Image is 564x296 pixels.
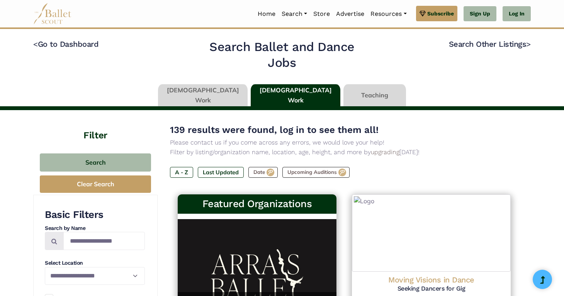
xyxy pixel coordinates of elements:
[427,9,454,18] span: Subscribe
[333,6,367,22] a: Advertise
[156,84,249,107] li: [DEMOGRAPHIC_DATA] Work
[282,167,350,178] label: Upcoming Auditions
[40,175,151,193] button: Clear Search
[198,167,244,178] label: Last Updated
[45,225,145,232] h4: Search by Name
[464,6,496,22] a: Sign Up
[358,275,505,285] h4: Moving Visions in Dance
[249,84,342,107] li: [DEMOGRAPHIC_DATA] Work
[371,148,399,156] a: upgrading
[420,9,426,18] img: gem.svg
[195,39,369,71] h2: Search Ballet and Dance Jobs
[526,39,531,49] code: >
[367,6,409,22] a: Resources
[310,6,333,22] a: Store
[279,6,310,22] a: Search
[342,84,408,107] li: Teaching
[170,167,193,178] label: A - Z
[170,147,518,157] p: Filter by listing/organization name, location, age, height, and more by [DATE]!
[358,285,505,293] h5: Seeking Dancers for Gig
[416,6,457,21] a: Subscribe
[63,232,145,250] input: Search by names...
[170,124,379,135] span: 139 results were found, log in to see them all!
[255,6,279,22] a: Home
[449,39,531,49] a: Search Other Listings>
[170,138,518,148] p: Please contact us if you come across any errors, we would love your help!
[33,39,99,49] a: <Go to Dashboard
[352,194,511,272] img: Logo
[33,39,38,49] code: <
[45,208,145,221] h3: Basic Filters
[184,197,330,211] h3: Featured Organizations
[40,153,151,172] button: Search
[248,167,278,178] label: Date
[503,6,531,22] a: Log In
[45,259,145,267] h4: Select Location
[33,110,158,142] h4: Filter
